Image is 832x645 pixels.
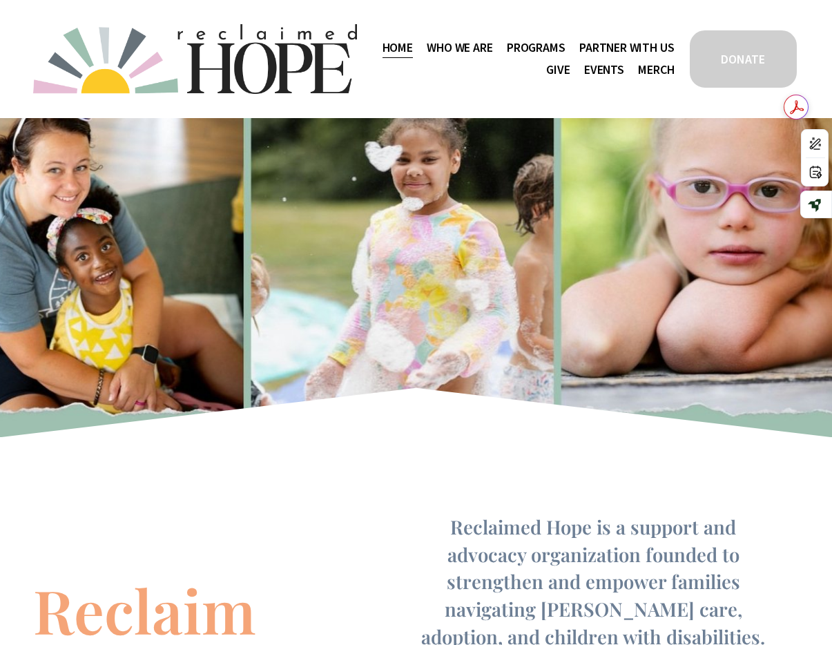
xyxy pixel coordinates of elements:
a: Events [584,59,624,81]
a: DONATE [688,28,799,90]
a: Merch [638,59,674,81]
span: Who We Are [427,38,492,58]
span: Programs [507,38,565,58]
a: Home [383,37,413,59]
a: folder dropdown [427,37,492,59]
span: Partner With Us [579,38,674,58]
a: folder dropdown [507,37,565,59]
a: Give [546,59,570,81]
a: folder dropdown [579,37,674,59]
img: Reclaimed Hope Initiative [33,24,357,94]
